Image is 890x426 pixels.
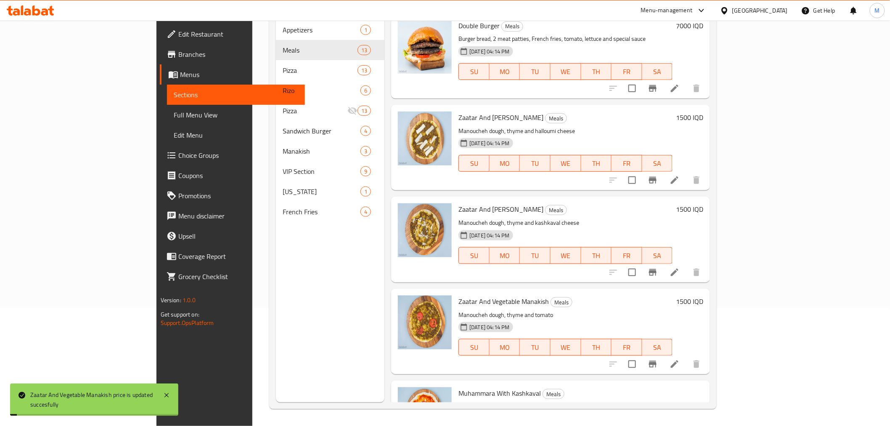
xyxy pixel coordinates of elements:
[167,105,305,125] a: Full Menu View
[643,170,663,190] button: Branch-specific-item
[458,387,541,399] span: Muhammara With Kashkaval
[360,146,371,156] div: items
[398,112,452,165] img: Zaatar And Halloumi Manakish
[520,247,551,264] button: TU
[642,63,673,80] button: SA
[178,49,298,59] span: Branches
[398,296,452,349] img: Zaatar And Vegetable Manakish
[361,147,371,155] span: 3
[493,341,517,354] span: MO
[520,155,551,172] button: TU
[458,310,673,320] p: Manoucheh dough, thyme and tomato
[612,247,642,264] button: FR
[520,63,551,80] button: TU
[358,67,371,75] span: 13
[361,208,371,216] span: 4
[160,145,305,165] a: Choice Groups
[358,46,371,54] span: 13
[361,87,371,95] span: 6
[554,341,578,354] span: WE
[466,323,513,331] span: [DATE] 04:14 PM
[642,247,673,264] button: SA
[360,207,371,217] div: items
[676,203,703,215] h6: 1500 IQD
[493,157,517,170] span: MO
[612,339,642,356] button: FR
[276,181,384,202] div: [US_STATE]1
[174,90,298,100] span: Sections
[276,80,384,101] div: Rizo6
[183,295,196,306] span: 1.0.0
[732,6,788,15] div: [GEOGRAPHIC_DATA]
[642,339,673,356] button: SA
[167,85,305,105] a: Sections
[523,66,547,78] span: TU
[462,157,486,170] span: SU
[543,389,564,399] span: Meals
[581,155,612,172] button: TH
[283,166,360,176] span: VIP Section
[358,107,371,115] span: 13
[551,247,581,264] button: WE
[501,21,523,32] div: Meals
[623,355,641,373] span: Select to update
[160,64,305,85] a: Menus
[398,20,452,74] img: Double Burger
[458,339,489,356] button: SU
[360,25,371,35] div: items
[585,250,609,262] span: TH
[347,106,358,116] svg: Inactive section
[174,130,298,140] span: Edit Menu
[276,101,384,121] div: Pizza13
[615,157,639,170] span: FR
[361,127,371,135] span: 4
[178,170,298,181] span: Coupons
[670,359,680,369] a: Edit menu item
[283,45,358,55] span: Meals
[458,247,489,264] button: SU
[670,175,680,185] a: Edit menu item
[546,114,567,123] span: Meals
[283,186,360,197] span: [US_STATE]
[160,266,305,287] a: Grocery Checklist
[178,272,298,282] span: Grocery Checklist
[623,171,641,189] span: Select to update
[161,309,199,320] span: Get support on:
[458,126,673,136] p: Manoucheh dough, thyme and halloumi cheese
[646,341,670,354] span: SA
[490,247,520,264] button: MO
[523,250,547,262] span: TU
[490,63,520,80] button: MO
[646,250,670,262] span: SA
[643,262,663,282] button: Branch-specific-item
[686,354,707,374] button: delete
[276,20,384,40] div: Appetizers1
[676,112,703,123] h6: 1500 IQD
[676,20,703,32] h6: 7000 IQD
[615,341,639,354] span: FR
[360,85,371,96] div: items
[545,113,567,123] div: Meals
[615,66,639,78] span: FR
[360,126,371,136] div: items
[458,203,543,216] span: Zaatar And [PERSON_NAME]
[180,69,298,80] span: Menus
[178,191,298,201] span: Promotions
[167,125,305,145] a: Edit Menu
[462,341,486,354] span: SU
[161,295,181,306] span: Version:
[493,250,517,262] span: MO
[543,389,564,399] div: Meals
[160,44,305,64] a: Branches
[490,155,520,172] button: MO
[458,19,500,32] span: Double Burger
[30,390,155,409] div: Zaatar And Vegetable Manakish price is updated succesfully
[283,146,360,156] span: Manakish
[551,63,581,80] button: WE
[174,110,298,120] span: Full Menu View
[581,339,612,356] button: TH
[670,83,680,93] a: Edit menu item
[160,186,305,206] a: Promotions
[276,121,384,141] div: Sandwich Burger4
